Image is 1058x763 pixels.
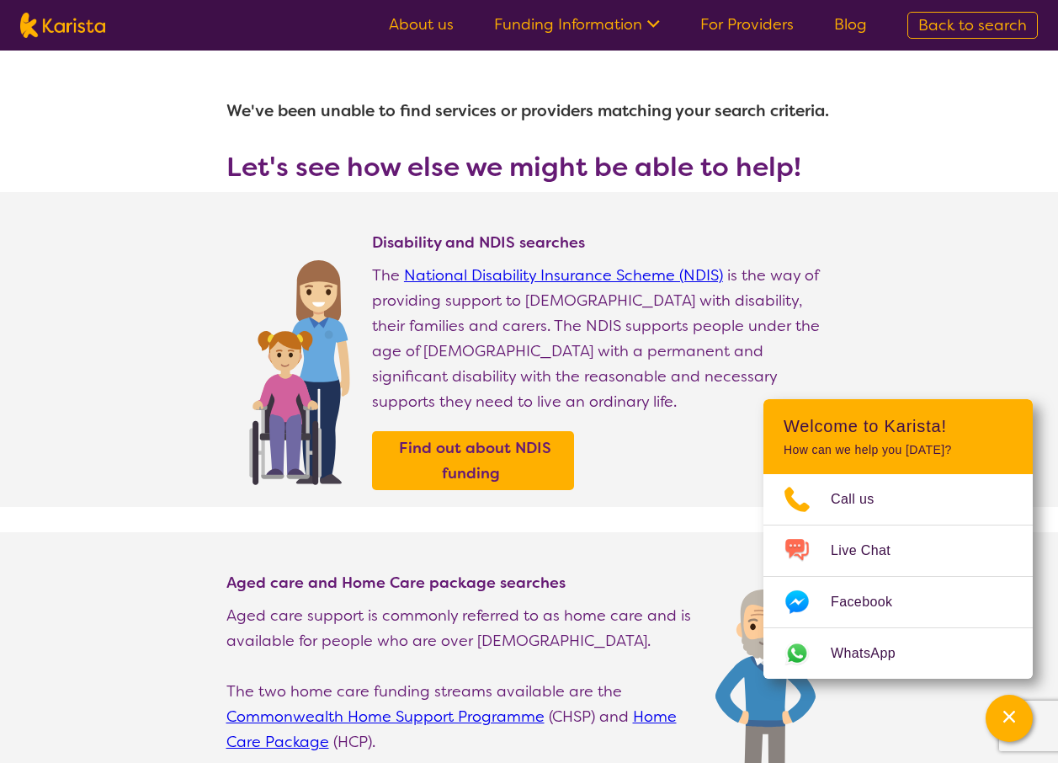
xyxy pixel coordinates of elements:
[763,628,1033,679] a: Web link opens in a new tab.
[372,263,832,414] p: The is the way of providing support to [DEMOGRAPHIC_DATA] with disability, their families and car...
[376,435,570,486] a: Find out about NDIS funding
[763,399,1033,679] div: Channel Menu
[831,641,916,666] span: WhatsApp
[226,707,545,727] a: Commonwealth Home Support Programme
[243,249,355,485] img: Find NDIS and Disability services and providers
[226,679,699,755] p: The two home care funding streams available are the (CHSP) and (HCP).
[494,14,660,35] a: Funding Information
[404,265,723,285] a: National Disability Insurance Scheme (NDIS)
[226,603,699,654] p: Aged care support is commonly referred to as home care and is available for people who are over [...
[389,14,454,35] a: About us
[831,590,912,615] span: Facebook
[226,152,832,182] h3: Let's see how else we might be able to help!
[399,438,551,483] b: Find out about NDIS funding
[372,232,832,253] h4: Disability and NDIS searches
[831,538,911,563] span: Live Chat
[831,487,895,512] span: Call us
[763,474,1033,679] ul: Choose channel
[784,416,1013,436] h2: Welcome to Karista!
[986,695,1033,742] button: Channel Menu
[918,15,1027,35] span: Back to search
[784,443,1013,457] p: How can we help you [DATE]?
[20,13,105,38] img: Karista logo
[834,14,867,35] a: Blog
[907,12,1038,39] a: Back to search
[700,14,794,35] a: For Providers
[226,91,832,131] h1: We've been unable to find services or providers matching your search criteria.
[226,573,699,593] h4: Aged care and Home Care package searches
